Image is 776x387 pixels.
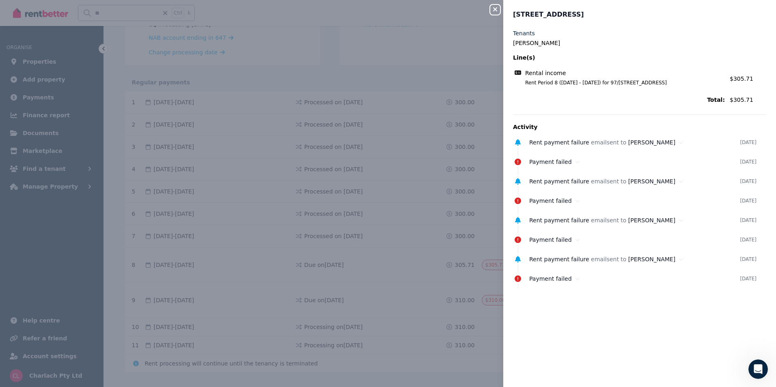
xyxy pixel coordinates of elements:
[740,217,757,224] time: [DATE]
[6,43,156,68] div: The RentBetter Team says…
[525,69,566,77] span: Rental income
[513,39,766,47] legend: [PERSON_NAME]
[6,43,69,61] div: Was that helpful?
[13,14,149,38] div: Payments on RentBetter continue on an ongoing basis unless the lease is properly terminated in ou...
[13,48,63,56] div: Was that helpful?
[513,29,535,37] label: Tenants
[628,256,675,262] span: [PERSON_NAME]
[6,67,156,99] div: Charlach says…
[529,139,589,146] span: Rent payment failure
[39,266,45,272] button: Upload attachment
[13,266,19,272] button: Emoji picker
[139,262,152,275] button: Send a message…
[529,256,589,262] span: Rent payment failure
[111,225,117,232] a: Source reference 9616334:
[26,266,32,272] button: Gif picker
[515,80,725,86] span: Rent Period 8 ([DATE] - [DATE]) for 97/[STREET_ADDRESS]
[529,275,572,282] span: Payment failed
[36,72,149,88] div: can the tenant stop the processing payments
[740,178,757,185] time: [DATE]
[23,4,36,17] img: Profile image for The RentBetter Team
[118,31,124,37] a: Source reference 9789763:
[13,200,149,232] div: When payments are set up through our platform, they run automatically according to the schedule, ...
[740,139,757,146] time: [DATE]
[628,178,675,185] span: [PERSON_NAME]
[740,159,757,165] time: [DATE]
[628,139,675,146] span: [PERSON_NAME]
[6,237,69,255] div: Was that helpful?
[13,242,63,250] div: Was that helpful?
[529,177,740,185] div: email sent to
[6,100,156,237] div: No, tenants cannot stop processing payments themselves. We're not able to update payment schedule...
[529,217,589,224] span: Rent payment failure
[513,10,584,19] span: [STREET_ADDRESS]
[529,178,589,185] span: Rent payment failure
[529,236,572,243] span: Payment failed
[740,275,757,282] time: [DATE]
[628,217,675,224] span: [PERSON_NAME]
[529,255,740,263] div: email sent to
[529,138,740,146] div: email sent to
[529,198,572,204] span: Payment failed
[529,159,572,165] span: Payment failed
[29,67,156,93] div: can the tenant stop the processing payments
[748,359,768,379] iframe: Intercom live chat
[142,3,157,18] div: Close
[6,237,156,273] div: The RentBetter Team says…
[39,8,107,14] h1: The RentBetter Team
[513,96,725,104] span: Total:
[6,100,156,238] div: The RentBetter Team says…
[127,3,142,19] button: Home
[13,105,149,153] div: No, tenants cannot stop processing payments themselves. We're not able to update payment schedule...
[740,256,757,262] time: [DATE]
[513,123,766,131] p: Activity
[7,249,155,262] textarea: Message…
[513,54,725,62] span: Line(s)
[13,156,149,196] div: If you need to stop payments, you'll need to contact your landlord or rental provider directly fo...
[5,3,21,19] button: go back
[529,216,740,224] div: email sent to
[730,75,753,82] span: $305.71
[740,198,757,204] time: [DATE]
[730,96,766,104] span: $305.71
[740,236,757,243] time: [DATE]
